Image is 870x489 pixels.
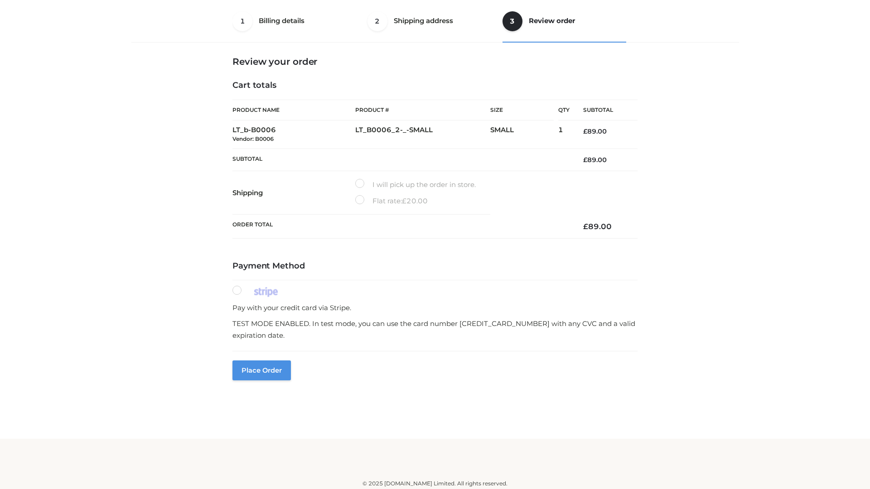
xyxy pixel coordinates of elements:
span: £ [402,197,406,205]
th: Shipping [232,171,355,215]
th: Subtotal [570,100,638,120]
td: LT_B0006_2-_-SMALL [355,120,490,149]
th: Order Total [232,215,570,239]
th: Product Name [232,100,355,120]
div: © 2025 [DOMAIN_NAME] Limited. All rights reserved. [135,479,735,488]
th: Subtotal [232,149,570,171]
button: Place order [232,360,291,380]
h4: Payment Method [232,261,638,271]
span: £ [583,127,587,135]
td: LT_b-B0006 [232,120,355,149]
h4: Cart totals [232,81,638,91]
td: 1 [558,120,570,149]
td: SMALL [490,120,558,149]
small: Vendor: B0006 [232,135,274,142]
bdi: 89.00 [583,127,607,135]
p: Pay with your credit card via Stripe. [232,302,638,314]
label: I will pick up the order in store. [355,179,476,191]
th: Product # [355,100,490,120]
th: Size [490,100,554,120]
span: £ [583,222,588,231]
th: Qty [558,100,570,120]
h3: Review your order [232,56,638,67]
bdi: 89.00 [583,156,607,164]
bdi: 20.00 [402,197,428,205]
span: £ [583,156,587,164]
p: TEST MODE ENABLED. In test mode, you can use the card number [CREDIT_CARD_NUMBER] with any CVC an... [232,318,638,341]
bdi: 89.00 [583,222,612,231]
label: Flat rate: [355,195,428,207]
